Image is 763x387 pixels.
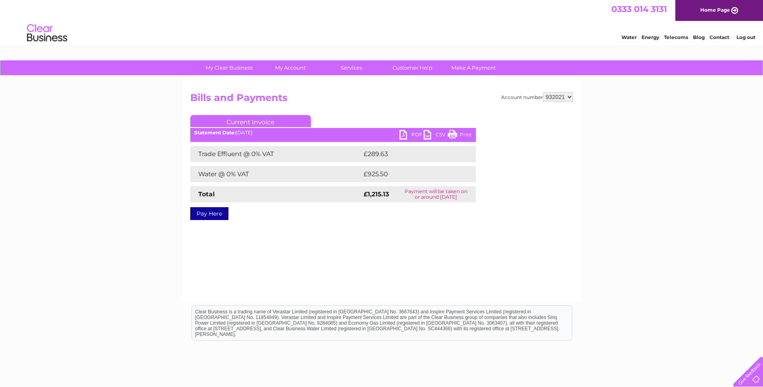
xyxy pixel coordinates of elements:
td: Water @ 0% VAT [190,166,362,182]
a: Contact [710,34,729,40]
a: Current Invoice [190,115,311,127]
strong: Total [198,190,215,198]
td: Payment will be taken on or around [DATE] [396,186,475,202]
b: Statement Date: [194,130,236,136]
td: £289.63 [362,146,462,162]
a: Water [621,34,637,40]
img: logo.png [27,21,68,45]
strong: £1,215.13 [364,190,389,198]
a: Print [448,130,472,142]
div: Account number [501,92,573,102]
a: Energy [642,34,659,40]
a: Make A Payment [440,60,507,75]
a: Log out [736,34,755,40]
a: Customer Help [379,60,446,75]
a: Services [318,60,385,75]
td: Trade Effluent @ 0% VAT [190,146,362,162]
a: PDF [399,130,424,142]
a: My Account [257,60,323,75]
a: 0333 014 3131 [611,4,667,14]
td: £925.50 [362,166,462,182]
h2: Bills and Payments [190,92,573,107]
div: [DATE] [190,130,476,136]
a: Blog [693,34,705,40]
a: My Clear Business [196,60,262,75]
a: Pay Here [190,207,228,220]
div: Clear Business is a trading name of Verastar Limited (registered in [GEOGRAPHIC_DATA] No. 3667643... [192,4,572,39]
a: CSV [424,130,448,142]
a: Telecoms [664,34,688,40]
